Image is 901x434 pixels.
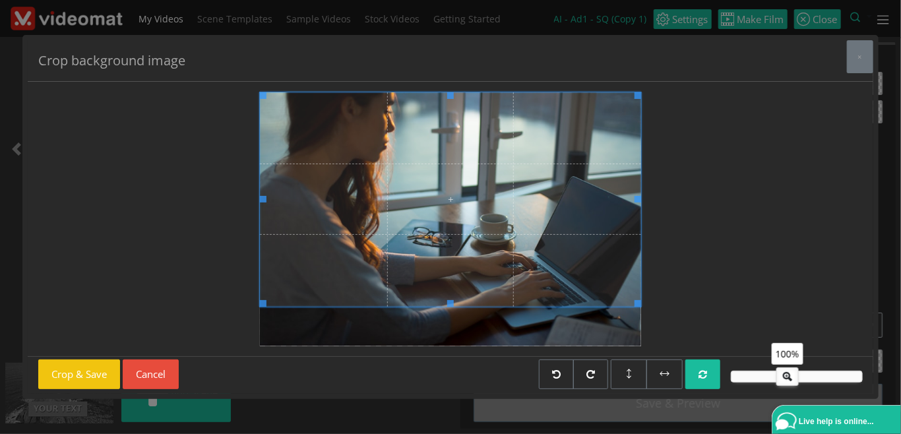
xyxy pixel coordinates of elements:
button: Reset image [685,359,720,389]
button: Flip vertical [611,359,647,389]
span: Live help is online... [799,417,874,426]
div: 100% [772,343,803,365]
button: Cancel [123,359,179,389]
button: Close [847,40,873,73]
a: Live help is online... [776,409,901,434]
button: Flip horizontal [646,359,683,389]
button: Crop & Save [38,359,120,389]
i: Rotate 90 deg. left [552,369,561,379]
span: × [858,51,862,61]
i: Rotate 90 deg. right [586,369,595,379]
h5: Crop background image [38,51,185,71]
